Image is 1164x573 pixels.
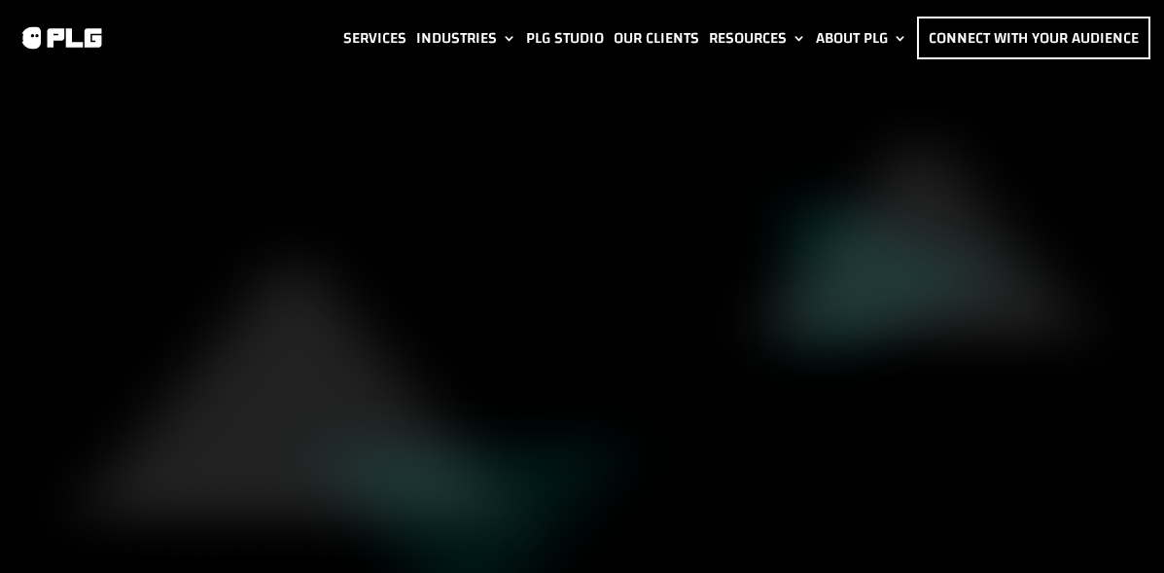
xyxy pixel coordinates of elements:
[416,17,516,59] a: Industries
[917,17,1150,59] a: Connect with Your Audience
[709,17,806,59] a: Resources
[343,17,406,59] a: Services
[816,17,907,59] a: About PLG
[614,17,699,59] a: Our Clients
[526,17,604,59] a: PLG Studio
